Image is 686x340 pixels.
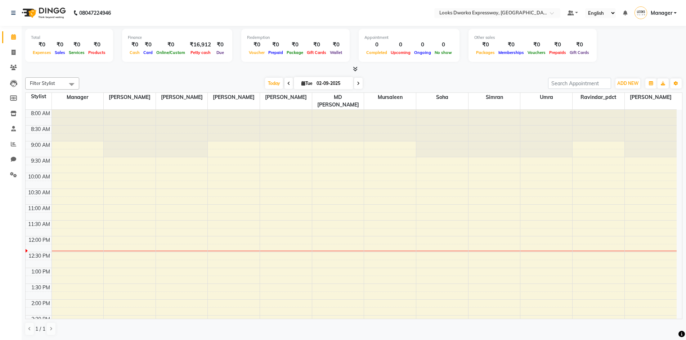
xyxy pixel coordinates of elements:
span: Vouchers [526,50,547,55]
span: Filter Stylist [30,80,55,86]
div: 10:30 AM [27,189,51,196]
span: No show [433,50,454,55]
div: Stylist [26,93,51,100]
span: Umra [520,93,572,102]
div: ₹0 [142,41,154,49]
div: Redemption [247,35,344,41]
span: Ongoing [412,50,433,55]
div: ₹0 [568,41,591,49]
div: 2:30 PM [30,316,51,323]
span: [PERSON_NAME] [260,93,312,102]
span: Manager [52,93,104,102]
div: ₹0 [86,41,107,49]
div: 1:00 PM [30,268,51,276]
span: Prepaids [547,50,568,55]
span: Package [285,50,305,55]
div: 10:00 AM [27,173,51,181]
span: Prepaid [266,50,285,55]
div: ₹0 [53,41,67,49]
div: 8:00 AM [30,110,51,117]
span: Expenses [31,50,53,55]
div: ₹0 [266,41,285,49]
span: Packages [474,50,497,55]
span: Products [86,50,107,55]
span: Mursaleen [364,93,416,102]
span: [PERSON_NAME] [208,93,260,102]
div: Finance [128,35,227,41]
div: ₹0 [305,41,328,49]
span: Due [215,50,226,55]
div: 12:00 PM [27,236,51,244]
div: ₹0 [547,41,568,49]
span: [PERSON_NAME] [104,93,156,102]
span: Completed [364,50,389,55]
div: 0 [389,41,412,49]
div: 9:00 AM [30,141,51,149]
div: ₹0 [154,41,187,49]
span: 1 / 1 [35,325,45,333]
div: Total [31,35,107,41]
div: 11:30 AM [27,221,51,228]
span: Ravindar_pdct [573,93,624,102]
div: 8:30 AM [30,126,51,133]
div: 0 [433,41,454,49]
span: MD [PERSON_NAME] [312,93,364,109]
span: Card [142,50,154,55]
span: Tue [300,81,314,86]
span: Today [265,78,283,89]
div: ₹0 [67,41,86,49]
div: 1:30 PM [30,284,51,291]
span: Services [67,50,86,55]
span: Online/Custom [154,50,187,55]
div: ₹16,912 [187,41,214,49]
div: 9:30 AM [30,157,51,165]
div: ₹0 [526,41,547,49]
span: Gift Cards [568,50,591,55]
img: Manager [635,6,647,19]
span: Wallet [328,50,344,55]
b: 08047224946 [79,3,111,23]
span: [PERSON_NAME] [625,93,677,102]
span: Manager [651,9,672,17]
div: ₹0 [285,41,305,49]
div: ₹0 [497,41,526,49]
span: ADD NEW [617,81,638,86]
span: [PERSON_NAME] [156,93,208,102]
div: ₹0 [128,41,142,49]
img: logo [18,3,68,23]
div: 2:00 PM [30,300,51,307]
span: Voucher [247,50,266,55]
div: 11:00 AM [27,205,51,212]
div: ₹0 [247,41,266,49]
span: Soha [416,93,468,102]
div: 0 [412,41,433,49]
span: Gift Cards [305,50,328,55]
div: 12:30 PM [27,252,51,260]
span: Memberships [497,50,526,55]
input: 2025-09-02 [314,78,350,89]
span: Simran [468,93,520,102]
span: Upcoming [389,50,412,55]
span: Petty cash [189,50,212,55]
div: Other sales [474,35,591,41]
div: ₹0 [328,41,344,49]
div: Appointment [364,35,454,41]
div: ₹0 [214,41,227,49]
span: Sales [53,50,67,55]
button: ADD NEW [615,78,640,89]
span: Cash [128,50,142,55]
input: Search Appointment [548,78,611,89]
div: 0 [364,41,389,49]
div: ₹0 [31,41,53,49]
div: ₹0 [474,41,497,49]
